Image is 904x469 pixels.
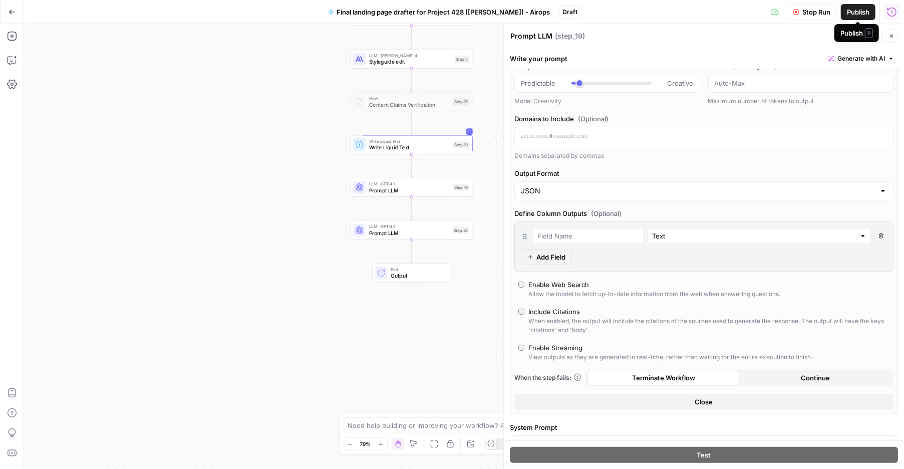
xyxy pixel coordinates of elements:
div: FlowContent Claims VerificationStep 15 [351,92,473,111]
input: Include CitationsWhen enabled, the output will include the citations of the sources used to gener... [518,309,524,315]
g: Edge from step_15 to step_10 [411,112,413,134]
span: 79% [360,440,371,448]
span: Output [391,272,445,280]
input: JSON [521,186,875,196]
div: LLM · GPT-4.1Prompt LLMStep 22 [351,221,473,240]
div: View outputs as they are generated in real-time, rather than waiting for the entire execution to ... [528,353,812,362]
span: Flow [369,95,450,102]
span: Terminate Workflow [632,373,695,383]
input: Enable Web SearchAllow the model to fetch up-to-date information from the web when answering ques... [518,282,524,288]
input: Field Name [537,231,639,241]
span: Prompt LLM [369,186,450,194]
span: Creative [668,78,694,88]
div: LLM · GPT-4.1Prompt LLMStep 19 [351,178,473,197]
div: When enabled, the output will include the citations of the sources used to generate the response.... [528,317,889,335]
label: Domains to Include [514,114,893,124]
span: (Optional) [591,208,622,218]
button: Final landing page drafter for Project 428 ([PERSON_NAME]) - Airops [322,4,556,20]
button: Continue [740,370,892,386]
button: Close [514,394,893,410]
div: LLM · [PERSON_NAME] 4Styleguide editStep 5 [351,50,473,69]
div: Step 19 [453,184,469,191]
button: Test [510,447,898,463]
div: Allow the model to fetch up-to-date information from the web when answering questions. [528,290,780,299]
span: Final landing page drafter for Project 428 ([PERSON_NAME]) - Airops [337,7,550,17]
button: Add Field [521,249,572,265]
span: LLM · GPT-4.1 [369,223,449,230]
span: Write Liquid Text [369,143,450,151]
span: LLM · GPT-4.1 [369,181,450,187]
span: Content Claims Verification [369,101,450,109]
g: Edge from step_22 to end [411,240,413,263]
span: Test [697,450,711,460]
div: Write your prompt [504,48,904,69]
div: Step 15 [453,98,469,105]
div: Enable Web Search [528,280,589,290]
button: Publish [841,4,875,20]
g: Edge from step_10 to step_19 [411,154,413,177]
label: System Prompt [510,422,898,432]
input: Auto-Max [715,78,887,88]
span: Close [695,397,713,407]
a: When the step fails: [514,373,581,382]
img: vrinnnclop0vshvmafd7ip1g7ohf [356,98,364,106]
div: Maximum number of tokens to output [708,97,894,106]
span: Add Field [536,252,565,262]
g: Edge from step_5 to step_15 [411,69,413,91]
div: Enable Streaming [528,343,582,353]
span: Draft [563,8,578,17]
span: ( step_19 ) [555,31,585,41]
button: Stop Run [787,4,837,20]
g: Edge from step_11 to step_5 [411,26,413,49]
input: Text [652,231,855,241]
input: Enable StreamingView outputs as they are generated in real-time, rather than waiting for the enti... [518,345,524,351]
span: LLM · [PERSON_NAME] 4 [369,52,451,59]
div: EndOutput [351,264,473,283]
span: Generate with AI [837,54,885,63]
button: Test [835,30,866,43]
span: Styleguide edit [369,58,451,66]
g: Edge from step_19 to step_22 [411,197,413,220]
div: Step 10 [453,141,469,148]
div: Step 22 [452,226,470,233]
button: Generate with AI [824,52,898,65]
div: Domains separated by commas [514,151,893,160]
div: Model Creativity [514,97,700,106]
span: Test [849,32,861,41]
div: Step 5 [454,56,469,63]
label: Output Format [514,168,893,178]
span: Stop Run [802,7,830,17]
span: (Optional) [578,114,609,124]
div: Write Liquid TextWrite Liquid TextStep 10 [351,135,473,154]
span: Write Liquid Text [369,138,450,144]
textarea: Prompt LLM [510,31,552,41]
span: Prompt LLM [369,229,449,237]
div: Include Citations [528,307,580,317]
span: Publish [847,7,869,17]
span: End [391,266,445,273]
span: Continue [801,373,830,383]
label: Define Column Outputs [514,208,893,218]
span: Predictable [521,78,555,88]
